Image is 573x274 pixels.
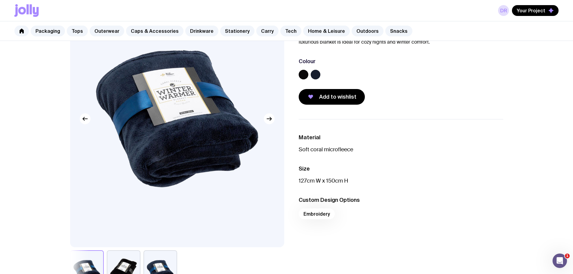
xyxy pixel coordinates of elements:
iframe: Intercom live chat [553,254,567,268]
button: Add to wishlist [299,89,365,105]
h3: Custom Design Options [299,196,503,204]
h3: Colour [299,58,316,65]
a: Home & Leisure [303,26,350,36]
button: Your Project [512,5,559,16]
a: Tops [67,26,88,36]
a: Stationery [220,26,254,36]
a: Outdoors [352,26,384,36]
p: 127cm W x 150cm H [299,177,503,184]
a: Outerwear [90,26,124,36]
a: Carry [256,26,279,36]
span: Add to wishlist [319,93,356,100]
a: DR [498,5,509,16]
h3: Material [299,134,503,141]
span: 1 [565,254,570,258]
span: Your Project [517,8,545,14]
a: Tech [280,26,301,36]
h3: Size [299,165,503,172]
a: Caps & Accessories [126,26,183,36]
p: Soft coral microfleece [299,146,503,153]
a: Snacks [385,26,412,36]
a: Packaging [31,26,65,36]
a: Drinkware [185,26,218,36]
